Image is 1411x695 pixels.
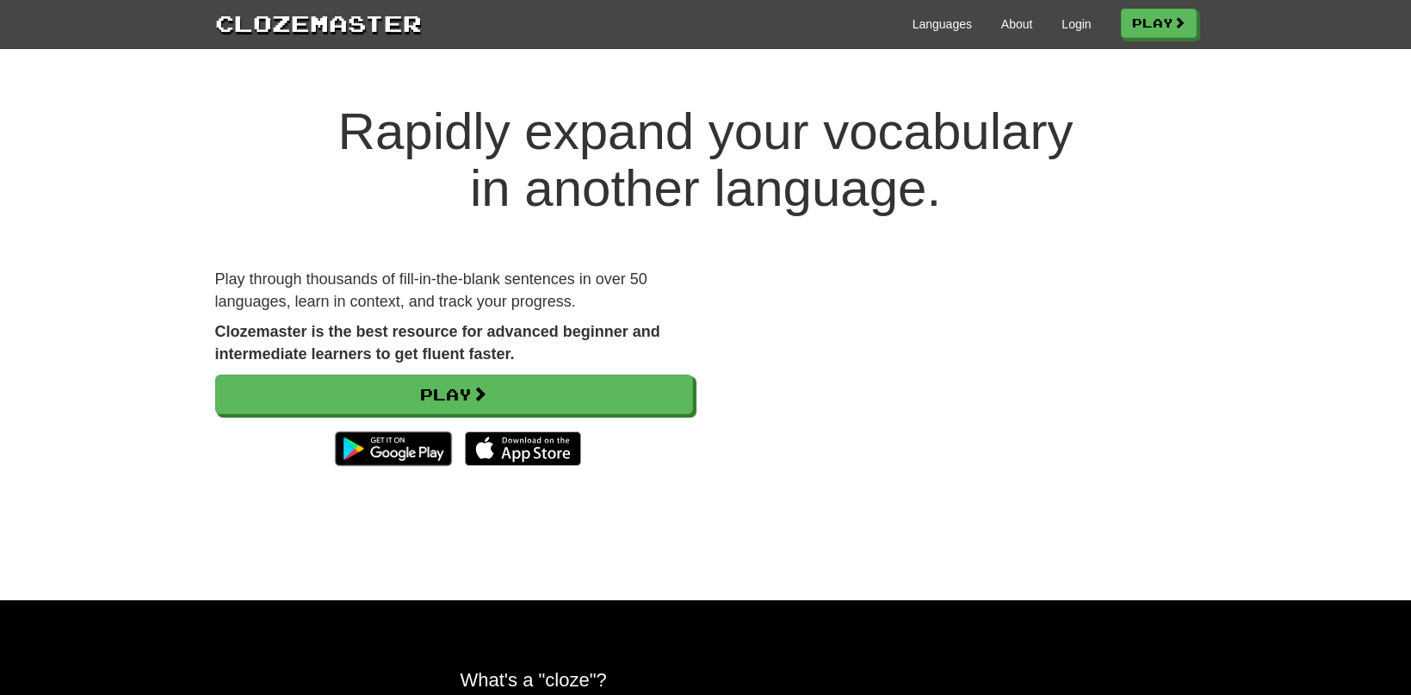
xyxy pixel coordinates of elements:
h2: What's a "cloze"? [461,669,951,691]
a: Play [1121,9,1197,38]
a: Languages [913,16,972,33]
strong: Clozemaster is the best resource for advanced beginner and intermediate learners to get fluent fa... [215,323,660,363]
a: Clozemaster [215,7,422,39]
img: Get it on Google Play [326,423,460,475]
a: Play [215,375,693,414]
a: Login [1061,16,1091,33]
p: Play through thousands of fill-in-the-blank sentences in over 50 languages, learn in context, and... [215,269,693,313]
a: About [1001,16,1033,33]
img: Download_on_the_App_Store_Badge_US-UK_135x40-25178aeef6eb6b83b96f5f2d004eda3bffbb37122de64afbaef7... [465,431,581,466]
